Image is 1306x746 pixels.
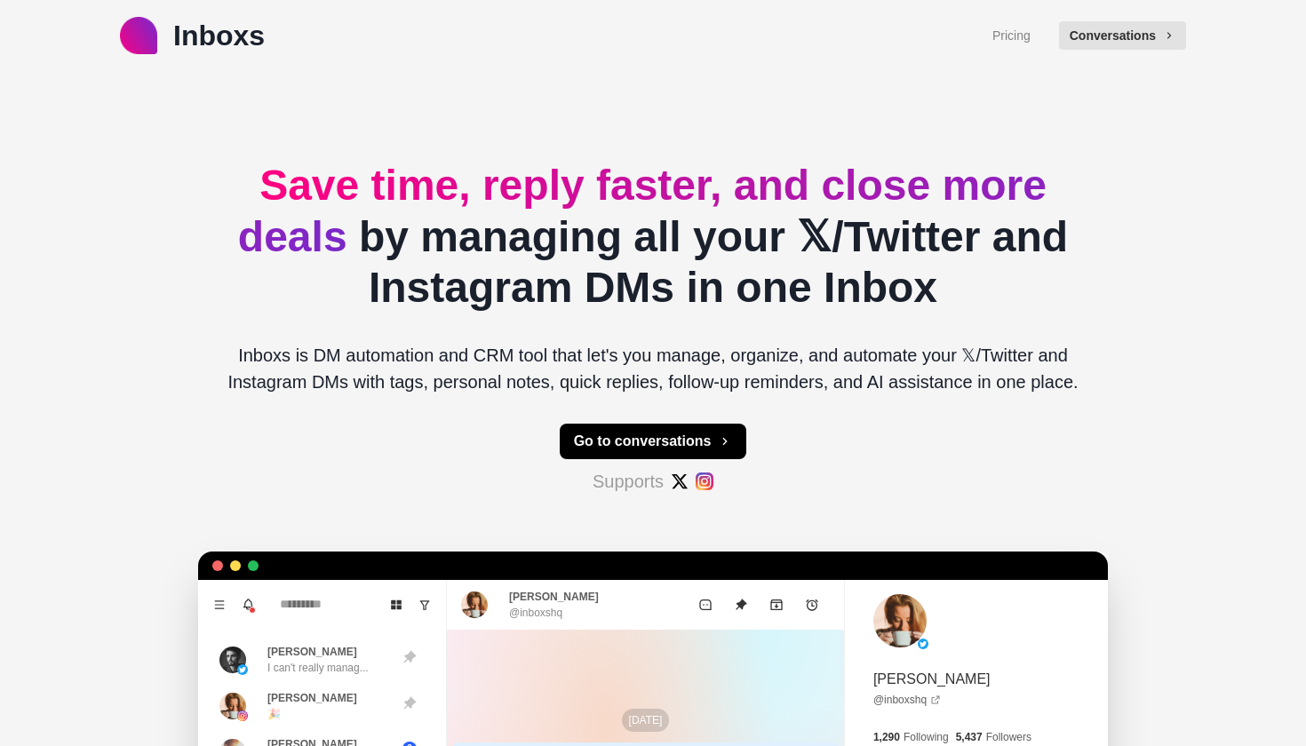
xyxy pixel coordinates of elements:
[173,14,265,57] p: Inboxs
[1059,21,1186,50] button: Conversations
[992,27,1031,45] a: Pricing
[219,693,246,719] img: picture
[759,587,794,623] button: Archive
[956,729,983,745] p: 5,437
[120,17,157,54] img: logo
[904,729,949,745] p: Following
[410,591,439,619] button: Show unread conversations
[120,14,265,57] a: logoInboxs
[986,729,1031,745] p: Followers
[723,587,759,623] button: Unpin
[794,587,830,623] button: Add reminder
[461,591,488,618] img: picture
[267,690,357,706] p: [PERSON_NAME]
[237,710,248,721] img: picture
[622,709,670,732] p: [DATE]
[212,160,1094,313] h2: by managing all your 𝕏/Twitter and Instagram DMs in one Inbox
[267,644,357,660] p: [PERSON_NAME]
[918,639,928,649] img: picture
[212,342,1094,395] p: Inboxs is DM automation and CRM tool that let's you manage, organize, and automate your 𝕏/Twitter...
[267,660,369,676] p: I can't really manag...
[560,424,747,459] button: Go to conversations
[219,647,246,673] img: picture
[234,591,262,619] button: Notifications
[696,472,713,490] img: #
[205,591,234,619] button: Menu
[509,605,562,621] p: @inboxshq
[873,594,927,647] img: picture
[267,706,281,722] p: 🎉
[382,591,410,619] button: Board View
[237,664,248,675] img: picture
[593,468,664,495] p: Supports
[873,729,900,745] p: 1,290
[671,472,689,490] img: #
[873,692,941,708] a: @inboxshq
[688,587,723,623] button: Mark as unread
[873,669,991,690] p: [PERSON_NAME]
[238,162,1047,260] span: Save time, reply faster, and close more deals
[509,589,599,605] p: [PERSON_NAME]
